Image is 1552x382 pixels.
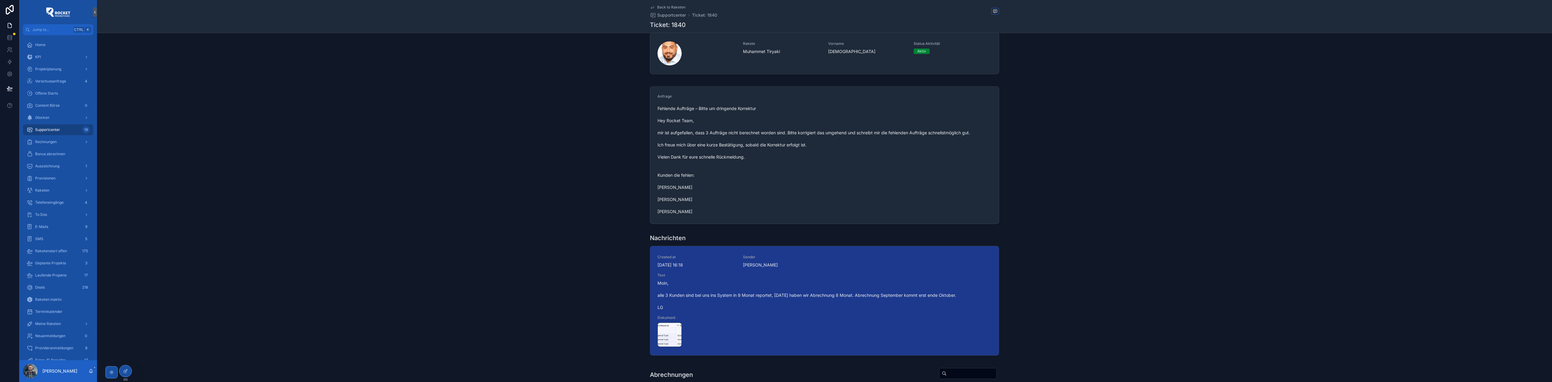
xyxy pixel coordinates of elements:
[82,332,90,340] div: 0
[35,333,65,338] span: Neuanmeldungen
[35,273,67,278] span: Laufende Projekte
[23,197,93,208] a: Telefoneingänge4
[35,285,45,290] span: Deals
[23,64,93,75] a: Projektplanung
[23,318,93,329] a: Meine Raketen
[82,344,90,352] div: 8
[650,12,686,18] a: Supportcenter
[692,12,717,18] a: Ticket: 1840
[82,272,90,279] div: 17
[650,33,999,74] a: RaketeMuhammet TiryakiVorname[DEMOGRAPHIC_DATA]Status AktivitätAktiv
[23,136,93,147] a: Rechnungen
[82,199,90,206] div: 4
[23,282,93,293] a: Deals218
[23,330,93,341] a: Neuanmeldungen0
[657,255,736,260] span: Created at
[657,12,686,18] span: Supportcenter
[743,49,821,55] span: Muhammet Tiryaki
[23,149,93,159] a: Bonus abrechnen
[23,88,93,99] a: Offene Starts
[35,115,49,120] span: Glocken
[35,188,49,193] span: Raketen
[657,106,992,215] span: Fehlende Aufträge – Bitte um dringende Korrektur Hey Rocket Team, mir ist aufgefallen, dass 3 Auf...
[657,280,992,310] span: Moin, alle 3 Kunden sind bei uns ins System in 9 Monat reportet, [DATE] haben wir Abrechnung 8 Mo...
[23,161,93,172] a: Auszeichnung1
[828,41,906,46] span: Vorname
[35,139,57,144] span: Rechnungen
[23,76,93,87] a: Vorschussanfrage4
[650,370,693,379] h1: Abrechnungen
[23,306,93,317] a: Terminkalender
[35,91,58,96] span: Offene Starts
[657,315,736,320] span: Dokument
[23,39,93,50] a: Home
[35,164,59,169] span: Auszeichnung
[82,223,90,230] div: 9
[80,284,90,291] div: 218
[35,297,62,302] span: Raketen inaktiv
[35,55,41,59] span: KPI
[82,357,90,364] div: 17
[23,258,93,269] a: Geplante Projekte3
[23,52,93,62] a: KPI
[23,173,93,184] a: Provisionen
[35,176,55,181] span: Provisionen
[743,255,821,260] span: Sender
[35,321,61,326] span: Meine Raketen
[35,42,45,47] span: Home
[657,273,992,278] span: Text
[914,41,992,46] span: Status Aktivität
[35,103,60,108] span: Content Börse
[657,262,736,268] span: [DATE] 16:18
[85,27,90,32] span: K
[82,235,90,243] div: 5
[35,261,66,266] span: Geplante Projekte
[650,21,686,29] h1: Ticket: 1840
[35,224,48,229] span: E-Mails
[23,246,93,256] a: Raketenstart offen175
[917,49,926,54] div: Aktiv
[35,309,62,314] span: Terminkalender
[35,249,67,253] span: Raketenstart offen
[35,127,60,132] span: Supportcenter
[23,221,93,232] a: E-Mails9
[73,27,84,33] span: Ctrl
[82,163,90,170] div: 1
[743,262,778,268] span: [PERSON_NAME]
[23,100,93,111] a: Content Börse0
[657,5,685,10] span: Back to Raketen
[23,233,93,244] a: SMS5
[23,355,93,366] a: Sales-ID Provider17
[35,236,43,241] span: SMS
[80,247,90,255] div: 175
[23,112,93,123] a: Glocken
[35,67,61,72] span: Projektplanung
[23,185,93,196] a: Raketen
[743,41,821,46] span: Rakete
[19,35,97,360] div: scrollable content
[32,27,71,32] span: Jump to...
[35,200,64,205] span: Telefoneingänge
[650,234,686,242] h1: Nachrichten
[23,24,93,35] button: Jump to...CtrlK
[46,7,70,17] img: App logo
[650,5,685,10] a: Back to Raketen
[23,124,93,135] a: Supportcenter18
[35,212,47,217] span: To Dos
[35,152,65,156] span: Bonus abrechnen
[828,49,906,55] span: [DEMOGRAPHIC_DATA]
[23,343,93,354] a: Provideranmeldungen8
[23,270,93,281] a: Laufende Projekte17
[35,79,66,84] span: Vorschussanfrage
[82,126,90,133] div: 18
[82,78,90,85] div: 4
[23,209,93,220] a: To Dos
[35,358,66,363] span: Sales-ID Provider
[82,260,90,267] div: 3
[23,294,93,305] a: Raketen inaktiv
[82,102,90,109] div: 0
[657,94,672,99] span: Anfrage
[42,368,77,374] p: [PERSON_NAME]
[35,346,73,350] span: Provideranmeldungen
